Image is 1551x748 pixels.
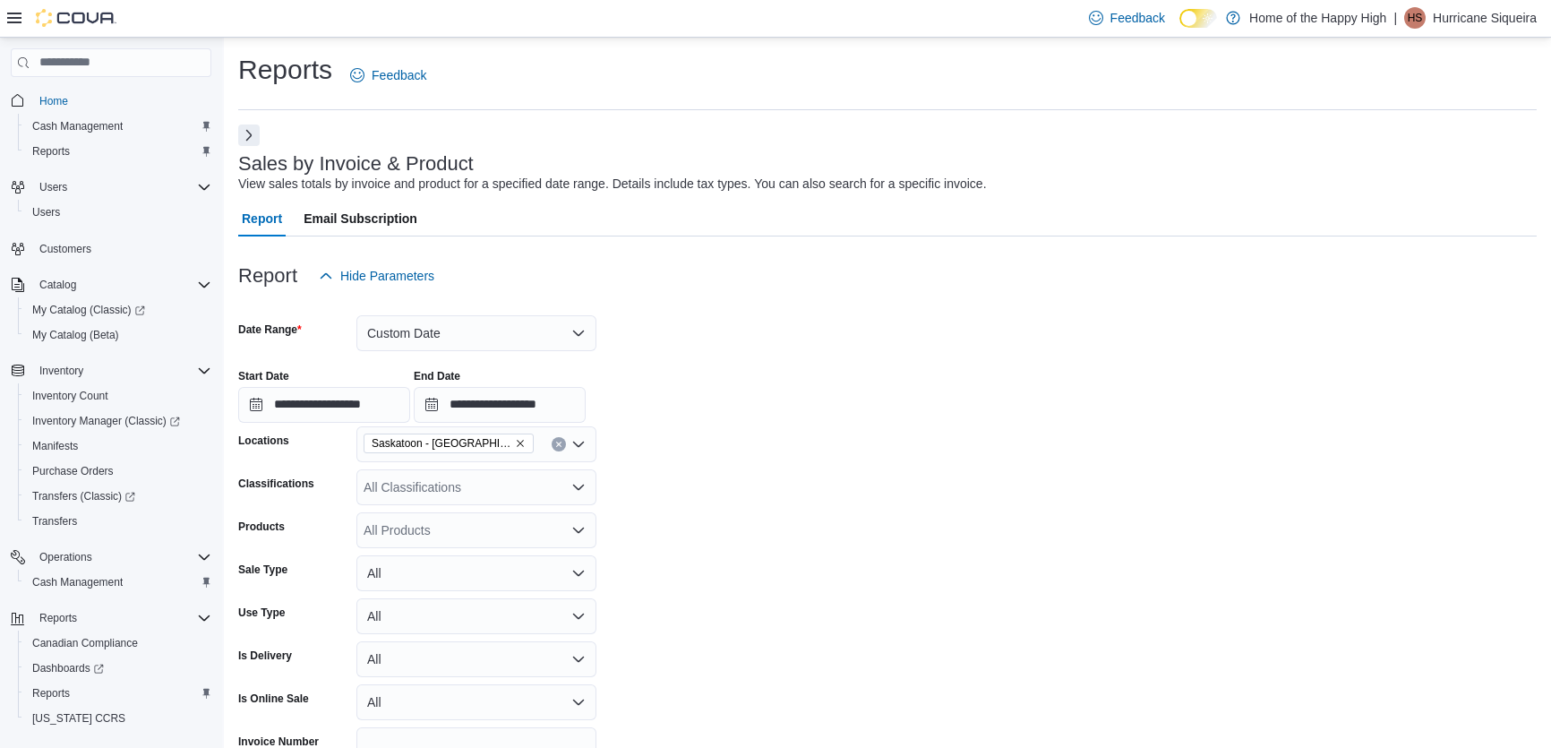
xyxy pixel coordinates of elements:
span: Cash Management [25,116,211,137]
span: Transfers (Classic) [25,486,211,507]
button: All [356,641,596,677]
span: Cash Management [25,572,211,593]
span: Users [32,176,211,198]
button: Reports [18,681,219,706]
label: End Date [414,369,460,383]
span: Users [32,205,60,219]
div: View sales totals by invoice and product for a specified date range. Details include tax types. Y... [238,175,987,193]
span: Home [39,94,68,108]
span: Washington CCRS [25,708,211,729]
span: Reports [32,144,70,159]
button: Hide Parameters [312,258,441,294]
span: Inventory Count [25,385,211,407]
button: Purchase Orders [18,459,219,484]
a: My Catalog (Classic) [25,299,152,321]
button: Users [32,176,74,198]
h3: Report [238,265,297,287]
button: Open list of options [571,480,586,494]
div: Hurricane Siqueira [1404,7,1426,29]
button: All [356,598,596,634]
span: Purchase Orders [25,460,211,482]
label: Sale Type [238,563,287,577]
a: Customers [32,238,99,260]
span: Reports [25,683,211,704]
a: Dashboards [18,656,219,681]
label: Products [238,520,285,534]
span: Cash Management [32,575,123,589]
span: Manifests [25,435,211,457]
button: Open list of options [571,523,586,537]
button: Reports [32,607,84,629]
button: Custom Date [356,315,596,351]
span: Reports [32,607,211,629]
a: Canadian Compliance [25,632,145,654]
button: Inventory Count [18,383,219,408]
button: Home [4,88,219,114]
a: Transfers (Classic) [18,484,219,509]
a: Transfers (Classic) [25,486,142,507]
span: Reports [25,141,211,162]
span: Report [242,201,282,236]
button: Inventory [32,360,90,382]
span: Inventory Manager (Classic) [25,410,211,432]
span: [US_STATE] CCRS [32,711,125,726]
input: Press the down key to open a popover containing a calendar. [414,387,586,423]
span: Feedback [372,66,426,84]
button: Canadian Compliance [18,631,219,656]
button: Cash Management [18,570,219,595]
a: Inventory Manager (Classic) [25,410,187,432]
span: My Catalog (Classic) [25,299,211,321]
a: Inventory Count [25,385,116,407]
label: Is Delivery [238,649,292,663]
span: Home [32,90,211,112]
span: Canadian Compliance [25,632,211,654]
span: Feedback [1110,9,1165,27]
button: [US_STATE] CCRS [18,706,219,731]
span: Transfers [25,511,211,532]
label: Date Range [238,322,302,337]
span: HS [1408,7,1423,29]
button: Catalog [32,274,83,296]
span: Operations [39,550,92,564]
a: Transfers [25,511,84,532]
label: Start Date [238,369,289,383]
span: Transfers [32,514,77,529]
button: My Catalog (Beta) [18,322,219,348]
span: Inventory [32,360,211,382]
button: Inventory [4,358,219,383]
p: Home of the Happy High [1249,7,1386,29]
button: All [356,555,596,591]
span: Email Subscription [304,201,417,236]
button: Transfers [18,509,219,534]
a: Users [25,202,67,223]
span: Manifests [32,439,78,453]
span: My Catalog (Beta) [25,324,211,346]
span: My Catalog (Classic) [32,303,145,317]
h3: Sales by Invoice & Product [238,153,474,175]
span: Operations [32,546,211,568]
h1: Reports [238,52,332,88]
a: Manifests [25,435,85,457]
span: Cash Management [32,119,123,133]
label: Locations [238,434,289,448]
span: Hide Parameters [340,267,434,285]
a: Reports [25,683,77,704]
img: Cova [36,9,116,27]
a: Purchase Orders [25,460,121,482]
span: Customers [32,237,211,260]
p: | [1393,7,1397,29]
span: Inventory [39,364,83,378]
span: Customers [39,242,91,256]
span: Saskatoon - Stonebridge - Prairie Records [364,434,534,453]
a: My Catalog (Beta) [25,324,126,346]
button: Customers [4,236,219,262]
span: Reports [32,686,70,701]
button: Users [18,200,219,225]
a: Inventory Manager (Classic) [18,408,219,434]
a: Dashboards [25,658,111,679]
span: Catalog [39,278,76,292]
span: Catalog [32,274,211,296]
a: Feedback [343,57,433,93]
a: [US_STATE] CCRS [25,708,133,729]
span: Purchase Orders [32,464,114,478]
